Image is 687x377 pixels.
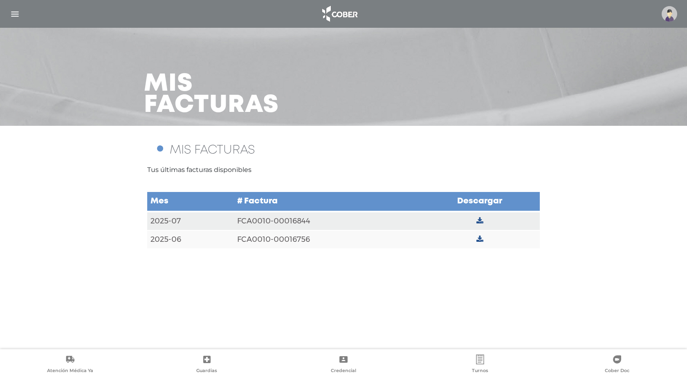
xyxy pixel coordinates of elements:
td: Descargar [420,192,540,212]
a: Atención Médica Ya [2,355,138,375]
img: profile-placeholder.svg [662,6,677,22]
td: 2025-07 [147,212,234,230]
span: Atención Médica Ya [47,368,93,375]
a: Credencial [275,355,412,375]
span: Turnos [472,368,488,375]
span: Guardias [196,368,217,375]
h3: Mis facturas [144,74,279,116]
a: Guardias [138,355,275,375]
td: FCA0010-00016756 [234,230,420,249]
img: logo_cober_home-white.png [318,4,361,24]
a: Turnos [412,355,548,375]
td: 2025-06 [147,230,234,249]
span: MIS FACTURAS [170,145,255,156]
img: Cober_menu-lines-white.svg [10,9,20,19]
td: # Factura [234,192,420,212]
a: Cober Doc [549,355,685,375]
span: Cober Doc [605,368,629,375]
td: Mes [147,192,234,212]
span: Credencial [331,368,356,375]
td: FCA0010-00016844 [234,212,420,230]
p: Tus últimas facturas disponibles [147,165,540,175]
